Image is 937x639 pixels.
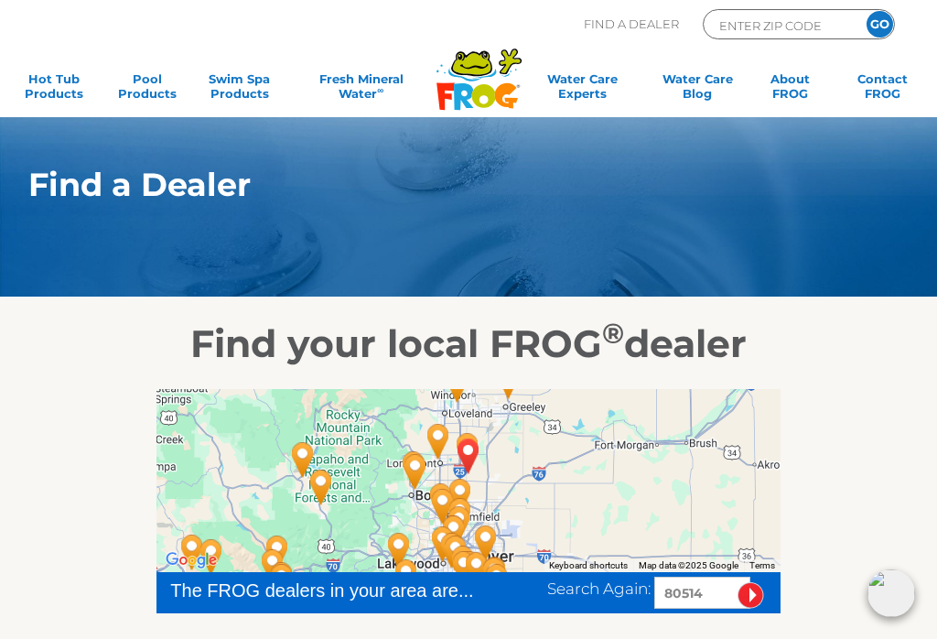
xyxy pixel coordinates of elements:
div: Spa Palace - Westminster - 17 miles away. [413,469,469,533]
div: Bear Dance Spas - 48 miles away. [293,455,350,519]
div: Patio Splash - Firestone - 2 miles away. [439,418,496,482]
div: The Pool Man, Inc. - 30 miles away. [424,518,480,582]
span: Search Again: [547,579,651,598]
a: AboutFROG [754,71,826,108]
button: Keyboard shortcuts [549,559,628,572]
div: Rocky Mountain Hot Tub Co - 71 miles away. [253,547,310,612]
div: Maximum Comfort Pool & Spa - Summit County - 72 miles away. [244,535,301,599]
span: Map data ©2025 Google [639,560,738,570]
a: Hot TubProducts [18,71,91,108]
img: openIcon [867,569,915,617]
div: The Spa Brokers - Denver - 25 miles away. [425,501,482,565]
div: The Spa Brokers - Arvada - 18 miles away. [415,474,471,538]
input: Zip Code Form [717,15,841,36]
div: DACONO, CO 80514 [440,424,497,488]
div: Marina Pool, Spa & Patio - 29 miles away. [415,512,471,576]
div: Authority Spas & Home Recreation - 36 miles away. [441,536,498,601]
div: Mountain Mist Pool & Spa - 11 miles away. [410,409,467,473]
div: The FROG dealers in your area are... [170,577,475,604]
div: High Country Aqua Tech - 68 miles away. [249,521,306,585]
div: Quality Pools & Spas - 18 miles away. [385,437,442,501]
sup: ∞ [377,85,383,95]
a: PoolProducts [111,71,183,108]
div: Spa Palace - Parker - 39 miles away. [466,543,522,607]
a: Open this area in Google Maps (opens a new window) [161,548,221,572]
h2: Find your local FROG dealer [1,320,936,366]
div: Colorado Custom Spas - Castle Rock - 47 miles away. [450,570,507,634]
a: Water CareExperts [524,71,641,108]
div: Atlantis Pool & Spa - 13 miles away. [432,464,489,528]
div: The Spa Brokers - Aurora - 28 miles away. [458,511,514,575]
div: The Spa Brokers - Parker - 38 miles away. [467,542,523,606]
input: Submit [738,582,764,609]
div: Affordable Mountain Hot Tubs - 72 miles away. [253,549,310,613]
div: International Hot Tub Co Inc - Highlands Ranch - 36 miles away. [436,536,492,601]
div: The Spa Man of Colorado - 53 miles away. [275,428,331,492]
div: Spas Etc Mountain Home Entertainment - 37 miles away. [371,518,427,582]
div: Colorado Custom Spas - Denver - 19 miles away. [432,483,489,547]
h1: Find a Dealer [28,167,843,203]
div: Spas of Parker - 41 miles away. [468,549,525,613]
div: The Spa Brokers - Lone Tree - 36 miles away. [448,537,505,601]
input: GO [867,11,893,38]
div: International Hot Tub Co Inc - Denver - Broadway - 22 miles away. [431,492,488,556]
div: High Altitude Hot Tubs - 34 miles away. [435,531,491,595]
a: Water CareBlog [662,71,734,108]
div: Mountain Spas Etc - 43 miles away. [378,545,435,609]
div: International Hot Tub Co Inc - Boulder - 18 miles away. [387,439,444,504]
div: Fox Hot Tubs & Billiards - 93 miles away. [164,520,221,584]
a: Fresh MineralWater∞ [296,71,426,108]
sup: ® [602,316,624,351]
img: Google [161,548,221,572]
div: Maximum Comfort Pool & Spa - Vail Valley - 88 miles away. [183,525,240,589]
a: Swim SpaProducts [203,71,275,108]
p: Find A Dealer [584,9,679,39]
a: ContactFROG [846,71,919,108]
a: Terms (opens in new tab) [749,560,775,570]
div: Terra Waterscape Supply - 31 miles away. [427,521,484,585]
